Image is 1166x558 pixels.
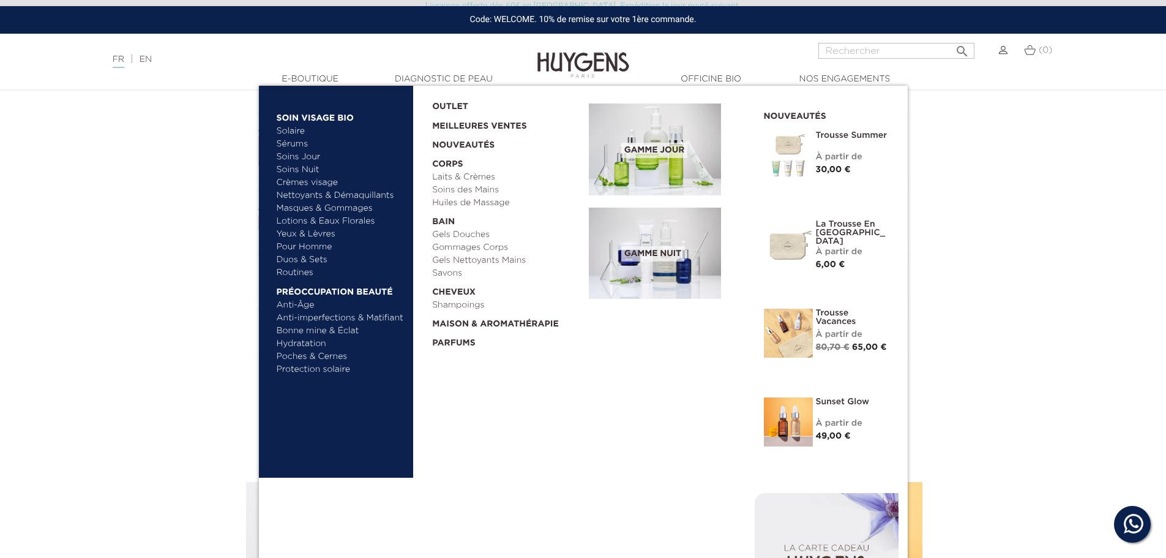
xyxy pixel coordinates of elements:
[432,267,580,280] a: Savons
[816,398,889,406] a: Sunset Glow
[816,432,851,440] span: 49,00 €
[277,266,405,279] a: Routines
[277,189,405,202] a: Nettoyants & Démaquillants
[277,299,405,312] a: Anti-Âge
[432,254,580,267] a: Gels Nettoyants Mains
[898,185,908,200] label: 5
[621,246,684,262] span: Gamme nuit
[818,43,974,59] input: Rechercher
[277,164,394,176] a: Soins Nuit
[277,325,405,337] a: Bonne mine & Éclat
[258,185,908,198] div: Par le 03 Juil. 2025 ( ) :
[764,220,813,269] img: La Trousse en Coton
[955,40,970,55] i: 
[277,215,405,228] a: Lotions & Eaux Florales
[432,228,580,241] a: Gels Douches
[432,184,580,197] a: Soins des Mains
[258,249,908,262] div: Par le 03 Juil. 2025 ( ) :
[258,203,301,213] strong: J'adore !
[898,304,908,320] label: 5
[107,52,477,67] div: |
[816,220,889,246] a: La Trousse en [GEOGRAPHIC_DATA]
[432,113,569,133] a: Meilleures Ventes
[277,312,405,325] a: Anti-imperfections & Matifiant
[258,107,908,119] div: Par le 03 Juil. 2025 ( ) :
[764,107,889,122] h2: Nouveautés
[650,73,772,86] a: Officine Bio
[258,124,317,134] strong: Juste WOW
[951,39,973,56] button: 
[258,216,908,230] p: Quelques gouttes suffisent pour donner bonne mine instantanément. L’effet glowy est naturel, sans...
[432,312,580,331] a: Maison & Aromathérapie
[432,133,580,152] a: Nouveautés
[816,131,889,140] a: Trousse Summer
[783,73,906,86] a: Nos engagements
[816,165,851,174] span: 30,00 €
[277,176,405,189] a: Crèmes visage
[589,208,746,300] a: Gamme nuit
[258,304,908,317] div: Par le 03 Juil. 2025 ( ) :
[140,55,152,64] a: EN
[432,209,580,228] a: Bain
[258,262,908,288] div: Le client a noté le produit mais n'a pas rédigé d'avis, ou l'avis est en attente de modération.
[816,328,889,341] div: À partir de
[816,151,889,164] div: À partir de
[898,107,908,122] label: 5
[277,138,405,151] a: Sérums
[277,337,405,350] a: Hydratation
[277,105,405,125] a: Soin Visage Bio
[277,125,405,138] a: Solaire
[589,104,721,195] img: routine_jour_banner.jpg
[277,241,405,254] a: Pour Homme
[258,137,908,166] p: Ce produit est un "must have" pour un glow parfait cet été !
[816,309,889,326] a: Trousse Vacances
[621,143,687,158] span: Gamme jour
[852,343,887,352] span: 65,00 €
[277,202,405,215] a: Masques & Gommages
[277,228,405,241] a: Yeux & Lèvres
[764,398,813,447] img: Sunset glow- un teint éclatant
[1039,46,1052,55] span: (0)
[537,32,629,80] img: Huygens
[816,417,889,430] div: À partir de
[432,171,580,184] a: Laits & Crèmes
[432,299,580,312] a: Shampoings
[764,131,813,180] img: Trousse Summer
[589,208,721,300] img: routine_nuit_banner.jpg
[816,260,845,269] span: 6,00 €
[589,104,746,195] a: Gamme jour
[432,197,580,209] a: Huiles de Massage
[277,151,405,164] a: Soins Jour
[113,55,124,68] a: FR
[277,279,405,299] a: Préoccupation beauté
[258,317,908,344] div: Le client a noté le produit mais n'a pas rédigé d'avis, ou l'avis est en attente de modération.
[898,249,908,265] label: 5
[383,73,505,86] a: Diagnostic de peau
[277,363,405,376] a: Protection solaire
[764,309,813,358] img: La Trousse vacances
[249,73,372,86] a: E-Boutique
[432,280,580,299] a: Cheveux
[277,350,405,363] a: Poches & Cernes
[432,241,580,254] a: Gommages Corps
[432,152,580,171] a: Corps
[432,331,580,350] a: Parfums
[244,440,923,463] h2: Nos suggestions
[816,246,889,258] div: À partir de
[277,254,405,266] a: Duos & Sets
[816,343,850,352] span: 80,70 €
[432,94,569,113] a: OUTLET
